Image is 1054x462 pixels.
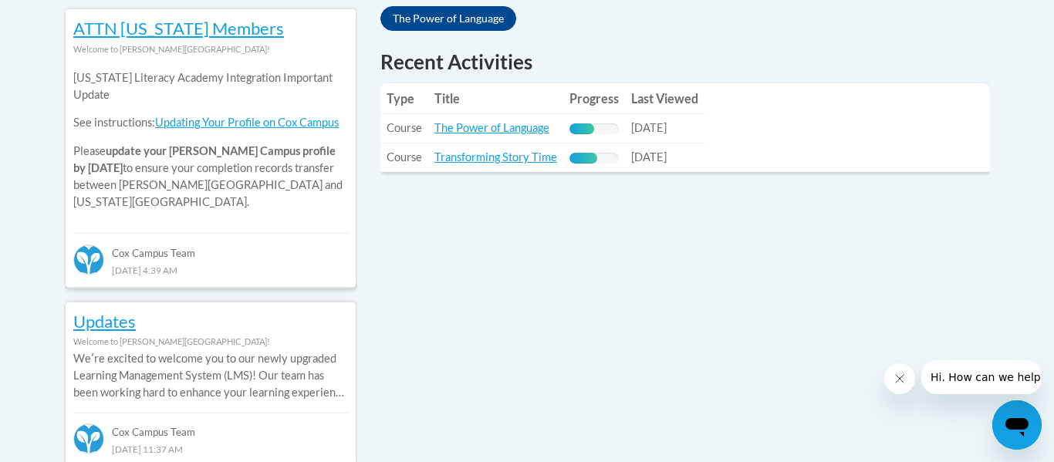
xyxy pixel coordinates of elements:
span: [DATE] [631,150,667,164]
a: The Power of Language [380,6,516,31]
span: Course [387,121,422,134]
div: Please to ensure your completion records transfer between [PERSON_NAME][GEOGRAPHIC_DATA] and [US_... [73,58,348,222]
img: Cox Campus Team [73,244,104,275]
th: Last Viewed [625,83,704,114]
th: Title [428,83,563,114]
span: Hi. How can we help? [9,11,125,23]
div: [DATE] 11:37 AM [73,440,348,457]
a: The Power of Language [434,121,549,134]
div: Welcome to [PERSON_NAME][GEOGRAPHIC_DATA]! [73,333,348,350]
h1: Recent Activities [380,48,990,76]
iframe: Button to launch messaging window [992,400,1042,450]
div: Progress, % [569,153,597,164]
div: Cox Campus Team [73,233,348,261]
span: Course [387,150,422,164]
a: Updates [73,311,136,332]
iframe: Message from company [921,360,1042,394]
div: Cox Campus Team [73,413,348,440]
p: [US_STATE] Literacy Academy Integration Important Update [73,69,348,103]
img: Cox Campus Team [73,423,104,454]
div: [DATE] 4:39 AM [73,261,348,278]
p: See instructions: [73,114,348,131]
div: Progress, % [569,123,594,134]
p: Weʹre excited to welcome you to our newly upgraded Learning Management System (LMS)! Our team has... [73,350,348,401]
th: Type [380,83,428,114]
a: ATTN [US_STATE] Members [73,18,284,39]
div: Welcome to [PERSON_NAME][GEOGRAPHIC_DATA]! [73,41,348,58]
a: Transforming Story Time [434,150,557,164]
th: Progress [563,83,625,114]
iframe: Close message [884,363,915,394]
span: [DATE] [631,121,667,134]
b: update your [PERSON_NAME] Campus profile by [DATE] [73,144,336,174]
a: Updating Your Profile on Cox Campus [155,116,339,129]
